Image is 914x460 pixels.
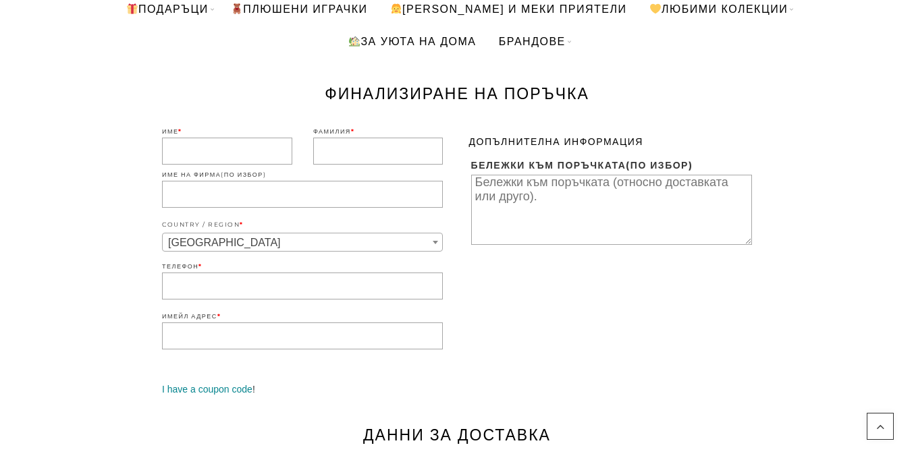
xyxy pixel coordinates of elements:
abbr: задължително [198,262,203,270]
a: БРАНДОВЕ [489,25,576,57]
span: (по избор) [626,159,693,171]
span: България [163,233,442,252]
span: (по избор) [221,171,266,178]
h1: Финализиране на поръчка [187,84,727,103]
a: За уюта на дома [338,25,486,57]
span: Country / Region [162,233,443,252]
label: Име на фирма [162,169,443,181]
p: ! [162,380,768,399]
label: Фамилия [313,125,443,138]
h3: Допълнителна информация [469,137,754,147]
img: 💛 [650,3,661,14]
img: 👧 [391,3,402,14]
label: Име [162,125,292,138]
h1: ДАННИ ЗА ДОСТАВКА [187,426,727,444]
img: 🧸 [232,3,242,14]
abbr: задължително [240,221,244,228]
label: Телефон [162,260,443,272]
label: Country / Region [162,219,443,231]
a: I have a coupon code [162,384,252,395]
img: 🎁 [127,3,138,14]
label: Бележки към поръчката [471,156,752,175]
abbr: задължително [178,127,182,135]
label: Имейл адрес [162,310,443,322]
img: 🏡 [349,36,360,47]
abbr: задължително [351,127,355,135]
abbr: задължително [217,312,221,320]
